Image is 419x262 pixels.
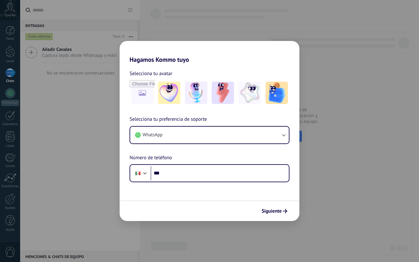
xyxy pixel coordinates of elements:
h2: Hagamos Kommo tuyo [120,41,299,63]
img: -5.jpeg [266,82,288,104]
span: Siguiente [262,209,282,213]
button: Siguiente [259,206,290,216]
img: -3.jpeg [212,82,234,104]
img: -1.jpeg [158,82,180,104]
span: WhatsApp [143,132,162,138]
span: Selecciona tu preferencia de soporte [130,115,207,124]
span: Número de teléfono [130,154,172,162]
span: Selecciona tu avatar [130,70,172,78]
img: -2.jpeg [185,82,207,104]
button: WhatsApp [130,127,289,143]
div: Mexico: + 52 [132,167,144,180]
img: -4.jpeg [239,82,261,104]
